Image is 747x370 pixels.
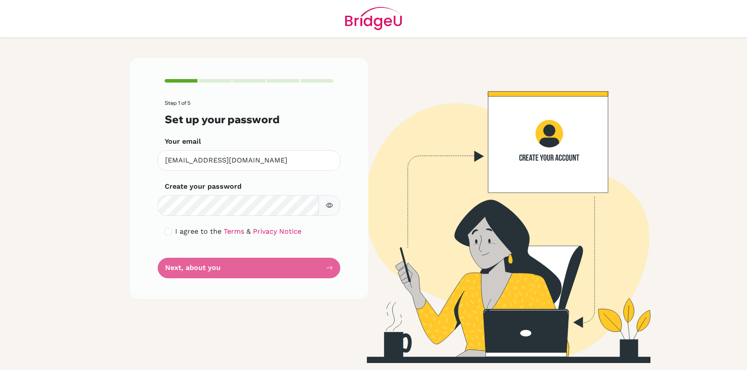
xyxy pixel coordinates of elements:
[165,113,333,126] h3: Set up your password
[165,136,201,147] label: Your email
[224,227,244,235] a: Terms
[158,150,340,171] input: Insert your email*
[249,58,747,363] img: Create your account
[253,227,301,235] a: Privacy Notice
[165,100,190,106] span: Step 1 of 5
[175,227,221,235] span: I agree to the
[246,227,251,235] span: &
[165,181,242,192] label: Create your password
